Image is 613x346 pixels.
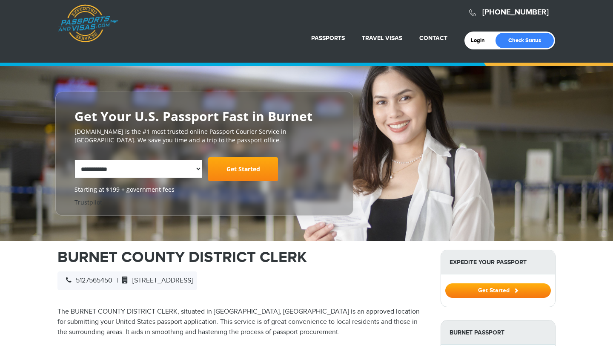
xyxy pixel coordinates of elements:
[471,37,491,44] a: Login
[74,109,334,123] h2: Get Your U.S. Passport Fast in Burnet
[74,127,334,144] p: [DOMAIN_NAME] is the #1 most trusted online Passport Courier Service in [GEOGRAPHIC_DATA]. We sav...
[441,250,555,274] strong: Expedite Your Passport
[62,277,112,285] span: 5127565450
[57,271,197,290] div: |
[311,35,345,42] a: Passports
[74,198,102,206] a: Trustpilot
[419,35,447,42] a: Contact
[57,307,428,337] p: The BURNET COUNTY DISTRICT CLERK, situated in [GEOGRAPHIC_DATA], [GEOGRAPHIC_DATA] is an approved...
[445,283,551,298] button: Get Started
[362,35,402,42] a: Travel Visas
[441,320,555,345] strong: Burnet Passport
[496,33,554,48] a: Check Status
[208,157,278,181] a: Get Started
[445,287,551,294] a: Get Started
[118,277,193,285] span: [STREET_ADDRESS]
[57,250,428,265] h1: BURNET COUNTY DISTRICT CLERK
[58,4,118,43] a: Passports & [DOMAIN_NAME]
[74,185,334,194] span: Starting at $199 + government fees
[482,8,549,17] a: [PHONE_NUMBER]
